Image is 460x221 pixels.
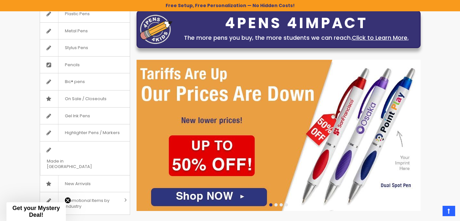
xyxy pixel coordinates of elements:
[40,90,130,107] a: On Sale / Closeouts
[58,39,95,56] span: Stylus Pens
[140,15,172,44] img: four_pen_logo.png
[352,34,409,42] a: Click to Learn More.
[40,108,130,124] a: Gel Ink Pens
[40,39,130,56] a: Stylus Pens
[40,142,130,175] a: Made in [GEOGRAPHIC_DATA]
[58,23,94,39] span: Metal Pens
[58,192,122,215] span: Promotional Items by Industry
[58,90,113,107] span: On Sale / Closeouts
[40,5,130,22] a: Plastic Pens
[40,23,130,39] a: Metal Pens
[40,153,114,175] span: Made in [GEOGRAPHIC_DATA]
[58,5,96,22] span: Plastic Pens
[58,124,126,141] span: Highlighter Pens / Markers
[58,175,97,192] span: New Arrivals
[6,202,66,221] div: Get your Mystery Deal!Close teaser
[137,60,421,211] img: /cheap-promotional-products.html
[40,124,130,141] a: Highlighter Pens / Markers
[40,57,130,73] a: Pencils
[58,73,91,90] span: Bic® pens
[40,175,130,192] a: New Arrivals
[12,205,60,218] span: Get your Mystery Deal!
[65,197,71,204] button: Close teaser
[40,192,130,215] a: Promotional Items by Industry
[58,57,86,73] span: Pencils
[58,108,97,124] span: Gel Ink Pens
[176,33,417,42] div: The more pens you buy, the more students we can reach.
[40,73,130,90] a: Bic® pens
[176,16,417,30] div: 4PENS 4IMPACT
